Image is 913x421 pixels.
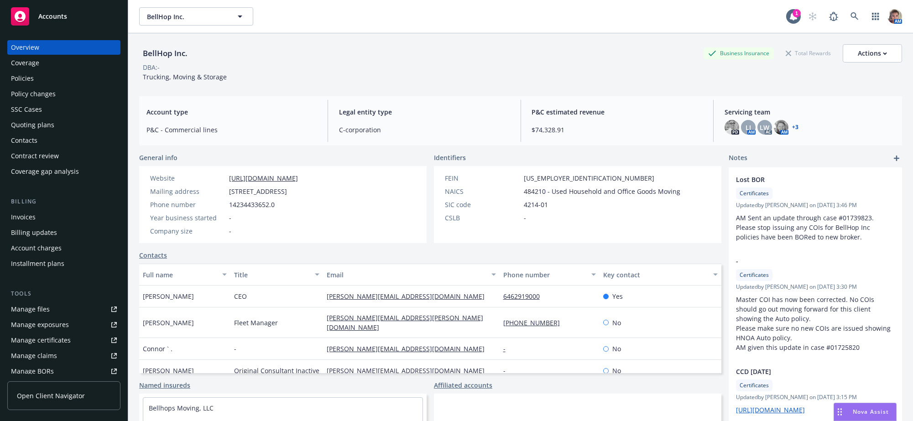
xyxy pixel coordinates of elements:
div: -CertificatesUpdatedby [PERSON_NAME] on [DATE] 3:30 PMMaster COI has now been corrected. No COIs ... [729,249,902,359]
img: photo [725,120,739,135]
span: Certificates [740,271,769,279]
span: [PERSON_NAME] [143,366,194,375]
div: Overview [11,40,39,55]
span: BellHop Inc. [147,12,226,21]
div: Manage certificates [11,333,71,348]
span: Connor ` . [143,344,172,353]
div: Billing [7,197,120,206]
div: Drag to move [834,403,845,421]
a: SSC Cases [7,102,120,117]
p: AM Sent an update through case #01739823. Please stop issuing any COIs for BellHop Inc policies h... [736,213,895,242]
a: Report a Bug [824,7,843,26]
a: Named insureds [139,380,190,390]
a: Coverage gap analysis [7,164,120,179]
a: Invoices [7,210,120,224]
span: LW [760,123,769,132]
div: Billing updates [11,225,57,240]
a: Contract review [7,149,120,163]
span: 4214-01 [524,200,548,209]
a: Policy changes [7,87,120,101]
a: Policies [7,71,120,86]
span: [PERSON_NAME] [143,318,194,327]
span: Servicing team [725,107,895,117]
div: Actions [858,45,887,62]
div: Full name [143,270,217,280]
div: Mailing address [150,187,225,196]
div: Manage files [11,302,50,317]
a: [PHONE_NUMBER] [503,318,567,327]
span: Yes [612,291,623,301]
span: P&C - Commercial lines [146,125,317,135]
div: Quoting plans [11,118,54,132]
a: Billing updates [7,225,120,240]
div: Key contact [603,270,708,280]
div: Total Rewards [781,47,835,59]
div: Installment plans [11,256,64,271]
a: Contacts [139,250,167,260]
a: 6462919000 [503,292,547,301]
img: photo [774,120,788,135]
span: 14234433652.0 [229,200,275,209]
div: Manage exposures [11,317,69,332]
a: Start snowing [803,7,822,26]
a: [URL][DOMAIN_NAME] [229,174,298,182]
span: Updated by [PERSON_NAME] on [DATE] 3:46 PM [736,201,895,209]
div: Email [327,270,485,280]
a: Installment plans [7,256,120,271]
span: Nova Assist [853,408,889,416]
span: General info [139,153,177,162]
a: Account charges [7,241,120,255]
a: [URL][DOMAIN_NAME] [736,405,805,414]
div: SSC Cases [11,102,42,117]
div: Company size [150,226,225,236]
div: Policies [11,71,34,86]
div: Manage BORs [11,364,54,379]
div: Account charges [11,241,62,255]
span: Certificates [740,381,769,390]
span: Updated by [PERSON_NAME] on [DATE] 3:15 PM [736,393,895,401]
button: Phone number [500,264,600,286]
a: Coverage [7,56,120,70]
div: CSLB [445,213,520,223]
span: [US_EMPLOYER_IDENTIFICATION_NUMBER] [524,173,654,183]
div: FEIN [445,173,520,183]
span: Accounts [38,13,67,20]
span: CEO [234,291,247,301]
div: DBA: - [143,62,160,72]
a: Search [845,7,864,26]
div: Manage claims [11,348,57,363]
a: Affiliated accounts [434,380,492,390]
a: Manage files [7,302,120,317]
div: Policy changes [11,87,56,101]
span: Open Client Navigator [17,391,85,400]
a: Switch app [866,7,885,26]
a: Manage BORs [7,364,120,379]
div: Phone number [150,200,225,209]
span: Identifiers [434,153,466,162]
span: Original Consultant Inactive [234,366,319,375]
a: [PERSON_NAME][EMAIL_ADDRESS][DOMAIN_NAME] [327,344,492,353]
a: [PERSON_NAME][EMAIL_ADDRESS][DOMAIN_NAME] [327,292,492,301]
a: Contacts [7,133,120,148]
button: Full name [139,264,230,286]
div: Year business started [150,213,225,223]
span: - [736,256,871,266]
span: CCD [DATE] [736,367,871,376]
a: Manage exposures [7,317,120,332]
span: Lost BOR [736,175,871,184]
a: Manage certificates [7,333,120,348]
div: Business Insurance [704,47,774,59]
span: Legal entity type [339,107,509,117]
span: No [612,366,621,375]
div: Coverage [11,56,39,70]
div: Title [234,270,309,280]
span: Certificates [740,189,769,198]
div: BellHop Inc. [139,47,191,59]
a: Manage claims [7,348,120,363]
span: C-corporation [339,125,509,135]
span: Notes [729,153,747,164]
span: No [612,318,621,327]
p: Master COI has now been corrected. No COIs should go out moving forward for this client showing t... [736,295,895,352]
span: Account type [146,107,317,117]
div: Tools [7,289,120,298]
